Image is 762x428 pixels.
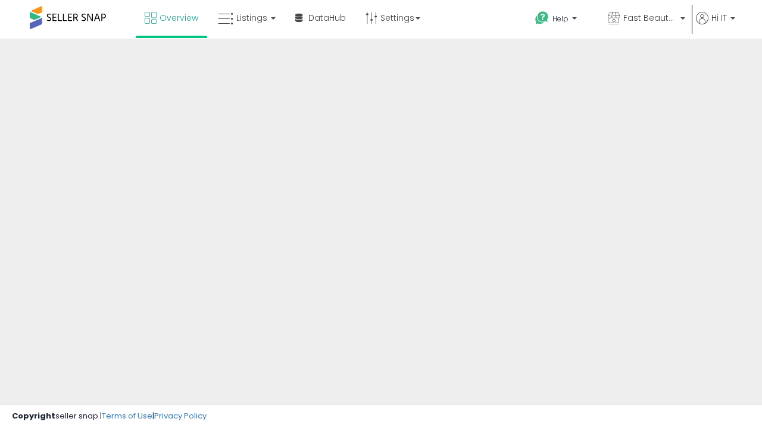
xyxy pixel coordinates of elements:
[160,12,198,24] span: Overview
[236,12,267,24] span: Listings
[623,12,677,24] span: Fast Beauty ([GEOGRAPHIC_DATA])
[696,12,735,39] a: Hi IT
[154,410,207,421] a: Privacy Policy
[12,410,55,421] strong: Copyright
[102,410,152,421] a: Terms of Use
[552,14,569,24] span: Help
[535,11,549,26] i: Get Help
[308,12,346,24] span: DataHub
[12,411,207,422] div: seller snap | |
[711,12,727,24] span: Hi IT
[526,2,597,39] a: Help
